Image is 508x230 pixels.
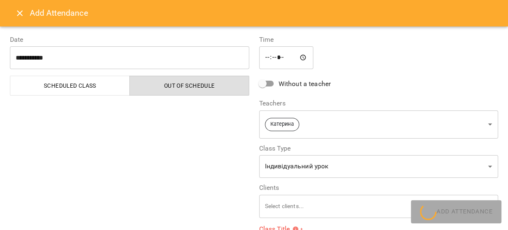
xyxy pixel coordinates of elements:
[259,100,498,107] label: Teachers
[10,36,249,43] label: Date
[30,7,498,19] h6: Add Attendance
[135,81,244,91] span: Out of Schedule
[259,145,498,152] label: Class Type
[259,36,498,43] label: Time
[279,79,331,89] span: Without a teacher
[15,81,125,91] span: Scheduled class
[259,194,498,218] div: Select clients...
[10,3,30,23] button: Close
[265,202,485,211] p: Select clients...
[259,184,498,191] label: Clients
[265,120,299,128] span: Катерина
[129,76,249,96] button: Out of Schedule
[10,76,130,96] button: Scheduled class
[259,110,498,139] div: Катерина
[259,155,498,178] div: Індивідуальний урок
